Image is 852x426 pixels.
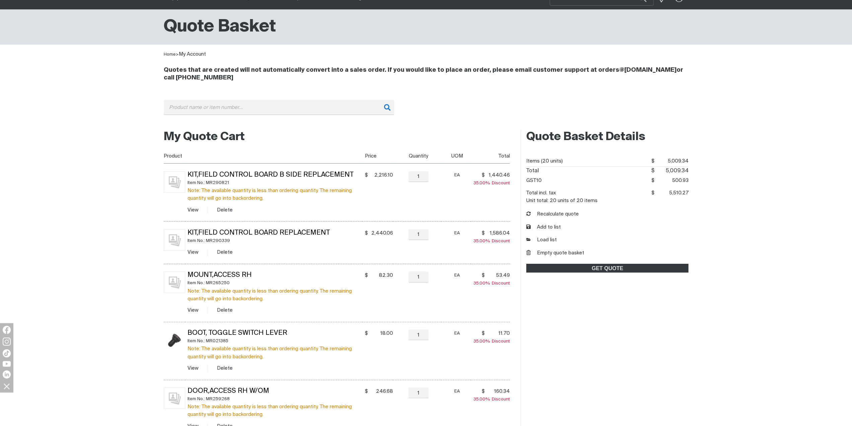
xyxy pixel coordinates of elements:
img: Facebook [3,326,11,334]
span: 35.00% [473,239,492,243]
span: 2,216.10 [370,172,393,179]
span: $ [365,330,368,337]
div: EA [444,329,471,337]
th: Total [471,148,510,164]
h1: Quote Basket [164,16,276,38]
span: 82.30 [370,272,393,279]
a: Load list [526,236,557,244]
div: EA [444,171,471,179]
div: Note: The available quantity is less than ordering quantity. The remaining quantity will go into ... [187,187,362,202]
span: 11.70 [486,330,510,337]
span: 1,586.04 [486,230,510,237]
div: Product or group for quick order [164,100,689,125]
h4: Quotes that are created will not automatically convert into a sales order. If you would like to p... [164,66,689,82]
button: Add to list [526,224,561,231]
span: $ [481,388,484,395]
div: Item No.: MR259268 [187,395,362,403]
div: Note: The available quantity is less than ordering quantity. The remaining quantity will go into ... [187,345,362,360]
img: Boot, Toggle Switch Lever [164,329,185,351]
span: $ [365,172,368,179]
a: My Account [179,52,206,57]
span: $ [651,168,654,174]
button: Delete Mount,ACcess Rh [217,306,233,314]
a: View Boot, Toggle Switch Lever [187,366,199,371]
span: 1,440.46 [486,172,510,179]
span: Discount [473,239,510,243]
span: 35.00% [473,281,492,286]
div: EA [444,271,471,279]
th: Product [164,148,362,164]
button: Empty quote basket [526,249,584,257]
h2: My Quote Cart [164,130,510,144]
span: Discount [473,397,510,402]
span: > [176,52,179,57]
span: 160.34 [486,388,510,395]
span: $ [651,159,654,164]
img: LinkedIn [3,370,11,378]
div: Note: The available quantity is less than ordering quantity. The remaining quantity will go into ... [187,403,362,418]
span: 35.00% [473,397,492,402]
input: Product name or item number... [164,100,394,115]
div: Item No.: MR290821 [187,179,362,187]
div: Item No.: MR021385 [187,337,362,345]
dt: Total incl. tax [526,188,556,198]
th: UOM [441,148,471,164]
a: View Kit,Field Control Board B Side Replacement [187,207,199,212]
span: 246.68 [370,388,393,395]
button: Recalculate quote [526,210,579,218]
img: No image for this product [164,229,185,251]
a: Home [164,52,176,57]
button: Delete Kit,Field Control Board B Side Replacement [217,206,233,214]
span: 35.00% [473,181,492,185]
span: $ [365,230,368,237]
span: 2,440.06 [370,230,393,237]
span: 5,510.27 [654,188,689,198]
div: EA [444,229,471,237]
a: Kit,Field Control Board B Side Replacement [187,172,354,178]
span: 5,009.34 [654,167,689,176]
div: Item No.: MR265250 [187,279,362,287]
dt: Unit total: 20 units of 20 items [526,198,598,203]
img: No image for this product [164,387,185,409]
button: Delete Kit,Field Control Board Replacement [217,248,233,256]
a: Kit,Field Control Board Replacement [187,230,330,236]
a: Mount,ACcess Rh [187,272,252,279]
span: $ [481,272,484,279]
span: GET QUOTE [527,264,688,272]
h2: Quote Basket Details [526,130,688,144]
span: $ [651,178,654,183]
a: GET QUOTE [526,264,688,272]
th: Price [362,148,393,164]
span: $ [365,388,368,395]
span: $ [481,230,484,237]
span: 35.00% [473,339,492,344]
div: Item No.: MR290339 [187,237,362,245]
span: 5,009.34 [654,156,689,166]
button: Delete Boot, Toggle Switch Lever [217,364,233,372]
th: Quantity [393,148,441,164]
a: View Mount,ACcess Rh [187,308,199,313]
img: No image for this product [164,271,185,293]
span: Discount [473,281,510,286]
dt: Total [526,167,539,176]
div: EA [444,387,471,395]
img: TikTok [3,349,11,357]
div: Note: The available quantity is less than ordering quantity. The remaining quantity will go into ... [187,287,362,303]
span: $ [651,190,654,195]
span: $ [481,172,484,179]
img: YouTube [3,361,11,367]
img: Instagram [3,338,11,346]
span: 18.00 [370,330,393,337]
a: @[DOMAIN_NAME] [619,67,677,73]
img: No image for this product [164,171,185,193]
span: $ [481,330,484,337]
a: Door,ACcess Rh W/Om [187,388,269,394]
a: View Kit,Field Control Board Replacement [187,250,199,255]
dt: GST10 [526,176,542,186]
span: 53.49 [486,272,510,279]
a: Boot, Toggle Switch Lever [187,330,287,337]
span: Discount [473,181,510,185]
span: $ [365,272,368,279]
dt: Items (20 units) [526,156,563,166]
img: hide socials [1,380,12,392]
